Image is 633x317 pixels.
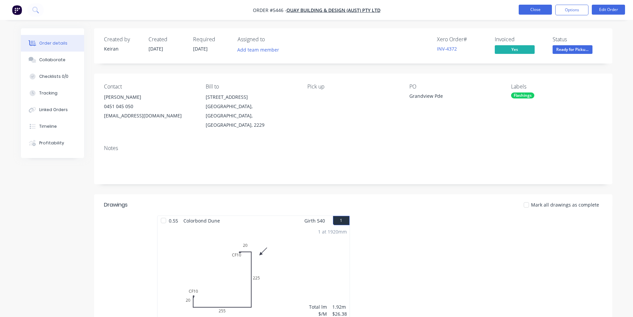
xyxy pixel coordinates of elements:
[39,74,68,79] div: Checklists 0/0
[592,5,625,15] button: Edit Order
[409,83,500,90] div: PO
[511,83,602,90] div: Labels
[104,36,141,43] div: Created by
[307,83,398,90] div: Pick up
[495,36,545,43] div: Invoiced
[12,5,22,15] img: Factory
[39,107,68,113] div: Linked Orders
[238,45,283,54] button: Add team member
[555,5,588,15] button: Options
[181,216,223,226] span: Colorbond Dune
[206,83,297,90] div: Bill to
[21,35,84,52] button: Order details
[149,36,185,43] div: Created
[39,40,67,46] div: Order details
[21,52,84,68] button: Collaborate
[21,135,84,151] button: Profitability
[511,92,534,98] div: Flashings
[553,45,592,55] button: Ready for Picku...
[332,303,347,310] div: 1.92m
[193,36,230,43] div: Required
[104,102,195,111] div: 0451 045 050
[166,216,181,226] span: 0.55
[149,46,163,52] span: [DATE]
[21,118,84,135] button: Timeline
[104,92,195,102] div: [PERSON_NAME]
[21,68,84,85] button: Checklists 0/0
[437,36,487,43] div: Xero Order #
[206,102,297,130] div: [GEOGRAPHIC_DATA], [GEOGRAPHIC_DATA], [GEOGRAPHIC_DATA], 2229
[21,101,84,118] button: Linked Orders
[104,111,195,120] div: [EMAIL_ADDRESS][DOMAIN_NAME]
[318,228,347,235] div: 1 at 1920mm
[234,45,282,54] button: Add team member
[206,92,297,130] div: [STREET_ADDRESS][GEOGRAPHIC_DATA], [GEOGRAPHIC_DATA], [GEOGRAPHIC_DATA], 2229
[104,83,195,90] div: Contact
[495,45,535,54] span: Yes
[39,140,64,146] div: Profitability
[104,145,602,151] div: Notes
[39,57,65,63] div: Collaborate
[519,5,552,15] button: Close
[553,36,602,43] div: Status
[104,201,128,209] div: Drawings
[206,92,297,102] div: [STREET_ADDRESS]
[104,92,195,120] div: [PERSON_NAME]0451 045 050[EMAIL_ADDRESS][DOMAIN_NAME]
[193,46,208,52] span: [DATE]
[39,90,57,96] div: Tracking
[309,303,327,310] div: Total lm
[286,7,380,13] a: Quay Building & Design (Aust) Pty Ltd
[238,36,304,43] div: Assigned to
[304,216,325,226] span: Girth 540
[253,7,286,13] span: Order #5446 -
[104,45,141,52] div: Keiran
[437,46,457,52] a: INV-4372
[39,123,57,129] div: Timeline
[531,201,599,208] span: Mark all drawings as complete
[333,216,350,225] button: 1
[21,85,84,101] button: Tracking
[409,92,492,102] div: Grandview Pde
[553,45,592,54] span: Ready for Picku...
